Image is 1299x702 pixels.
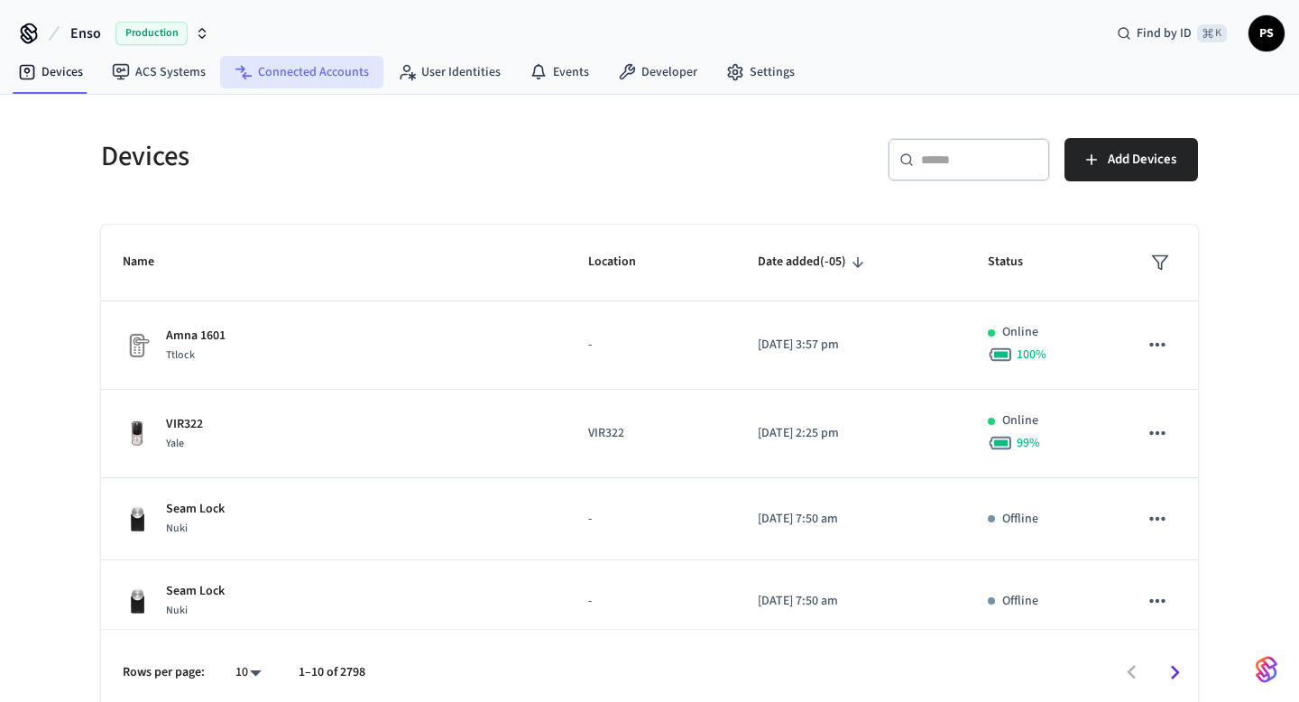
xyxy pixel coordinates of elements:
[1102,17,1241,50] div: Find by ID⌘ K
[758,248,870,276] span: Date added(-05)
[1002,411,1038,430] p: Online
[1017,346,1046,364] span: 100 %
[101,138,639,175] h5: Devices
[166,327,226,346] p: Amna 1601
[123,331,152,360] img: Placeholder Lock Image
[712,56,809,88] a: Settings
[115,22,188,45] span: Production
[226,660,270,686] div: 10
[1002,592,1038,611] p: Offline
[123,420,152,448] img: Yale Assure Touchscreen Wifi Smart Lock, Satin Nickel, Front
[123,504,152,533] img: Nuki Smart Lock 3.0 Pro Black, Front
[1017,434,1040,452] span: 99 %
[4,56,97,88] a: Devices
[166,582,225,601] p: Seam Lock
[588,336,714,355] p: -
[1064,138,1198,181] button: Add Devices
[515,56,603,88] a: Events
[383,56,515,88] a: User Identities
[123,587,152,615] img: Nuki Smart Lock 3.0 Pro Black, Front
[166,347,195,363] span: Ttlock
[70,23,101,44] span: Enso
[299,663,365,682] p: 1–10 of 2798
[1002,510,1038,529] p: Offline
[97,56,220,88] a: ACS Systems
[220,56,383,88] a: Connected Accounts
[1154,651,1196,694] button: Go to next page
[166,521,188,536] span: Nuki
[123,663,205,682] p: Rows per page:
[588,510,714,529] p: -
[1137,24,1192,42] span: Find by ID
[1250,17,1283,50] span: PS
[166,436,184,451] span: Yale
[603,56,712,88] a: Developer
[758,592,944,611] p: [DATE] 7:50 am
[1197,24,1227,42] span: ⌘ K
[166,500,225,519] p: Seam Lock
[758,336,944,355] p: [DATE] 3:57 pm
[1248,15,1285,51] button: PS
[588,248,659,276] span: Location
[588,592,714,611] p: -
[1256,655,1277,684] img: SeamLogoGradient.69752ec5.svg
[988,248,1046,276] span: Status
[758,424,944,443] p: [DATE] 2:25 pm
[758,510,944,529] p: [DATE] 7:50 am
[588,424,714,443] p: VIR322
[166,603,188,618] span: Nuki
[166,415,203,434] p: VIR322
[1002,323,1038,342] p: Online
[123,248,178,276] span: Name
[1108,148,1176,171] span: Add Devices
